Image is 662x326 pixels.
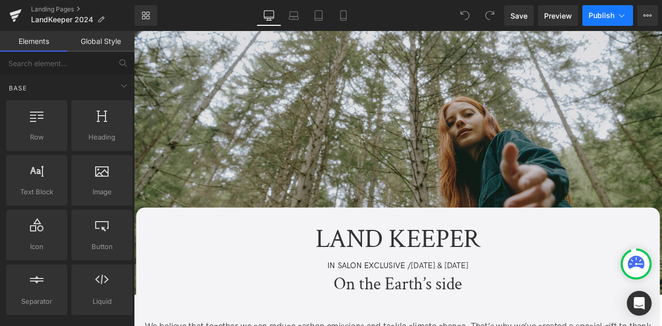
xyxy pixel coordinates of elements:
[31,15,93,24] span: LandKeeper 2024
[74,296,129,307] span: Liquid
[544,10,572,21] span: Preview
[306,5,331,26] a: Tablet
[281,5,306,26] a: Laptop
[637,5,658,26] button: More
[74,132,129,143] span: Heading
[9,187,64,197] span: Text Block
[510,10,528,21] span: Save
[582,5,633,26] button: Publish
[9,132,64,143] span: Row
[627,291,652,316] div: Open Intercom Messenger
[74,187,129,197] span: Image
[8,83,28,93] span: Base
[134,5,157,26] a: New Library
[9,241,64,252] span: Icon
[74,241,129,252] span: Button
[538,5,578,26] a: Preview
[31,5,134,13] a: Landing Pages
[331,5,356,26] a: Mobile
[67,31,134,52] a: Global Style
[589,11,614,20] span: Publish
[18,274,608,283] p: IN SALON EXCLUSIVE /
[479,5,500,26] button: Redo
[455,5,475,26] button: Undo
[18,288,608,311] p: On the Earth’s side
[328,273,397,284] span: [DATE] & [DATE]
[18,229,608,263] p: LAND KEEPER
[257,5,281,26] a: Desktop
[9,296,64,307] span: Separator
